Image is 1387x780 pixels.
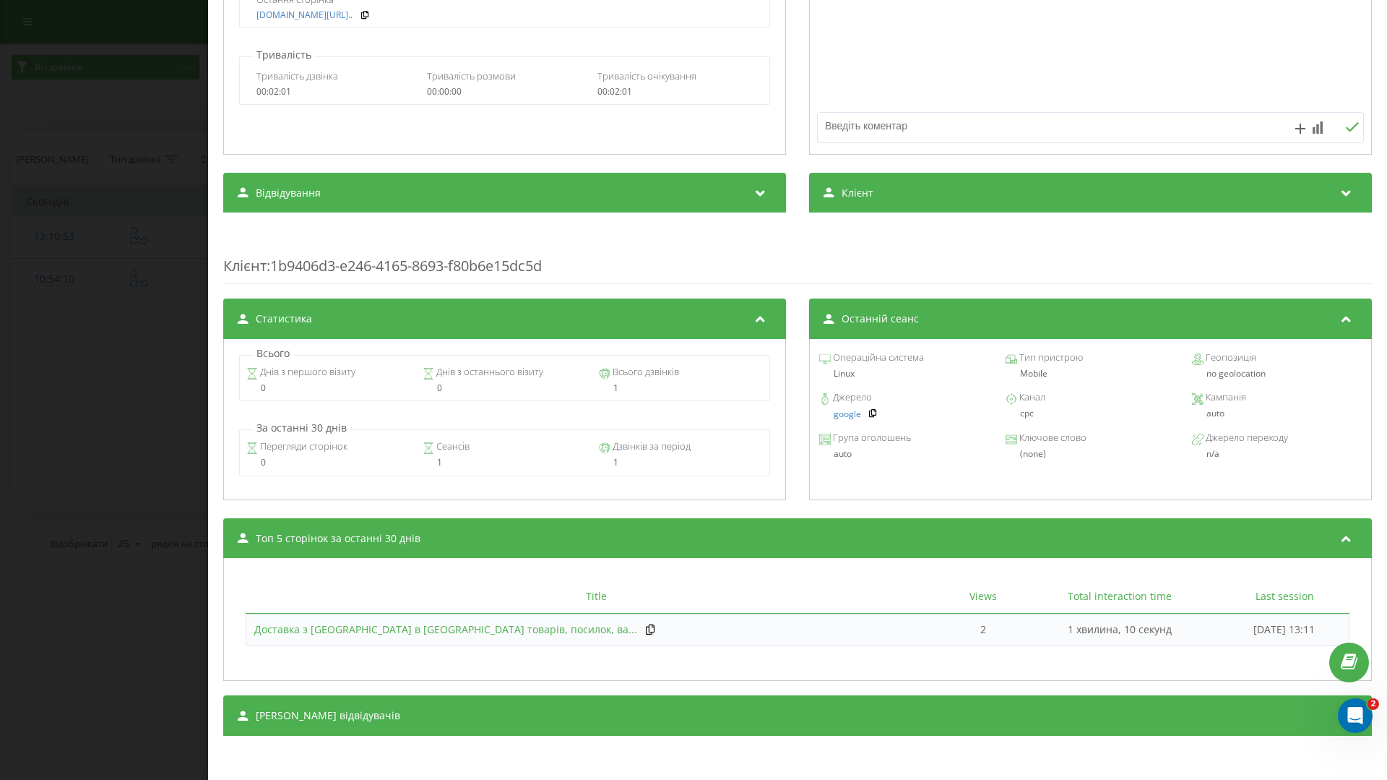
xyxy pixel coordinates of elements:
th: Title [246,580,947,614]
span: Днів з останнього візиту [434,365,543,380]
span: Топ 5 сторінок за останні 30 днів [256,531,420,546]
th: Views [947,580,1019,614]
p: Всього [253,346,293,361]
span: Дзвінків за період [610,440,691,454]
div: 00:00:00 [427,87,582,97]
div: 0 [246,458,410,468]
span: Статистика [256,312,312,326]
span: Канал [1017,390,1045,405]
span: Тривалість очікування [597,69,696,82]
span: 2 [1367,698,1379,710]
span: Операційна система [831,351,924,365]
a: google [834,409,861,419]
span: [PERSON_NAME] відвідувачів [256,708,400,723]
span: Джерело [831,390,872,405]
span: Днів з першого візиту [258,365,355,380]
iframe: Intercom live chat [1338,698,1373,733]
span: Тип пристрою [1017,351,1083,365]
div: n/a [1206,449,1362,459]
div: 1 [423,458,587,468]
span: Тривалість розмови [427,69,516,82]
div: 0 [246,383,410,393]
th: Total interaction time [1019,580,1219,614]
a: [DOMAIN_NAME][URL].. [256,10,353,20]
p: Тривалість [253,48,315,62]
span: Клієнт [842,186,873,200]
div: 0 [423,383,587,393]
th: Last session [1219,580,1349,614]
div: auto [819,449,989,459]
span: Кампанія [1204,390,1246,405]
div: no geolocation [1192,369,1362,379]
td: 1 хвилина, 10 секунд [1019,614,1219,646]
span: Тривалість дзвінка [256,69,338,82]
span: Джерело переходу [1204,431,1288,445]
span: Доставка з [GEOGRAPHIC_DATA] в [GEOGRAPHIC_DATA] товарів, посилок, ва... [254,622,637,636]
td: 2 [947,614,1019,646]
span: Група оголошень [831,431,911,445]
span: Відвідування [256,186,321,200]
div: : 1b9406d3-e246-4165-8693-f80b6e15dc5d [223,227,1372,284]
div: 00:02:01 [256,87,412,97]
div: cpc [1006,408,1175,419]
td: [DATE] 13:11 [1219,614,1349,646]
span: Всього дзвінків [610,365,679,380]
span: Геопозиція [1204,351,1256,365]
div: 1 [599,458,763,468]
span: Клієнт [223,256,267,275]
span: Ключове слово [1017,431,1086,445]
div: 1 [599,383,763,393]
p: За останні 30 днів [253,421,350,435]
span: Останній сеанс [842,312,919,326]
div: Linux [819,369,989,379]
div: 00:02:01 [597,87,753,97]
div: (none) [1006,449,1175,459]
span: Перегляди сторінок [258,440,347,454]
a: Доставка з [GEOGRAPHIC_DATA] в [GEOGRAPHIC_DATA] товарів, посилок, ва... [254,622,637,637]
span: Сеансів [434,440,470,454]
div: auto [1192,408,1362,419]
div: Mobile [1006,369,1175,379]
